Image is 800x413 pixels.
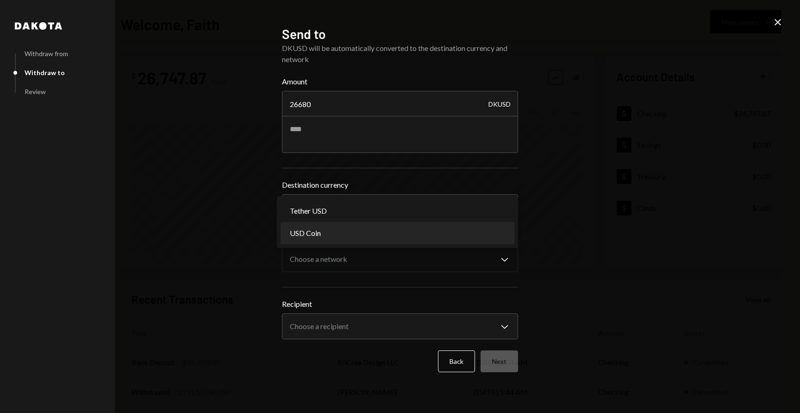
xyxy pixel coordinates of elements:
label: Amount [282,76,518,87]
span: USD Coin [290,228,321,239]
div: DKUSD [488,91,511,117]
h2: Send to [282,25,518,43]
div: Review [25,88,46,95]
button: Back [438,350,475,372]
button: Destination currency [282,194,518,220]
span: Tether USD [290,205,327,216]
input: Enter amount [282,91,518,117]
label: Destination currency [282,179,518,191]
button: Destination network [282,246,518,272]
div: Withdraw from [25,50,68,57]
div: Withdraw to [25,69,65,76]
div: DKUSD will be automatically converted to the destination currency and network [282,43,518,65]
label: Recipient [282,299,518,310]
button: Recipient [282,313,518,339]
